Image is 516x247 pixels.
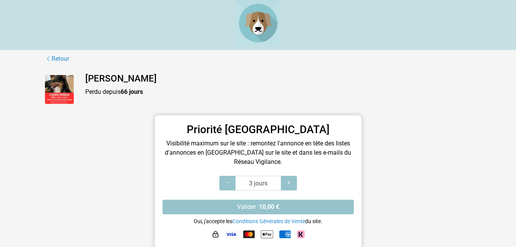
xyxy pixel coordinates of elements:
img: American Express [279,230,291,238]
a: Retour [45,54,70,64]
h4: [PERSON_NAME] [85,73,471,84]
p: Visibilité maximum sur le site : remontez l'annonce en tête des listes d'annonces en [GEOGRAPHIC_... [163,139,354,167]
img: HTTPS : paiement sécurisé [212,230,219,238]
button: Valider ·10,00 € [163,200,354,214]
strong: 10,00 € [259,203,279,210]
img: Apple Pay [261,228,273,240]
p: Perdu depuis [85,87,471,97]
strong: 66 jours [121,88,143,95]
img: Visa [226,230,237,238]
h3: Priorité [GEOGRAPHIC_DATA] [163,123,354,136]
img: Klarna [297,230,305,238]
img: Mastercard [243,230,255,238]
a: Conditions Générales de Vente [232,218,305,224]
small: Oui, j'accepte les du site. [194,218,322,224]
